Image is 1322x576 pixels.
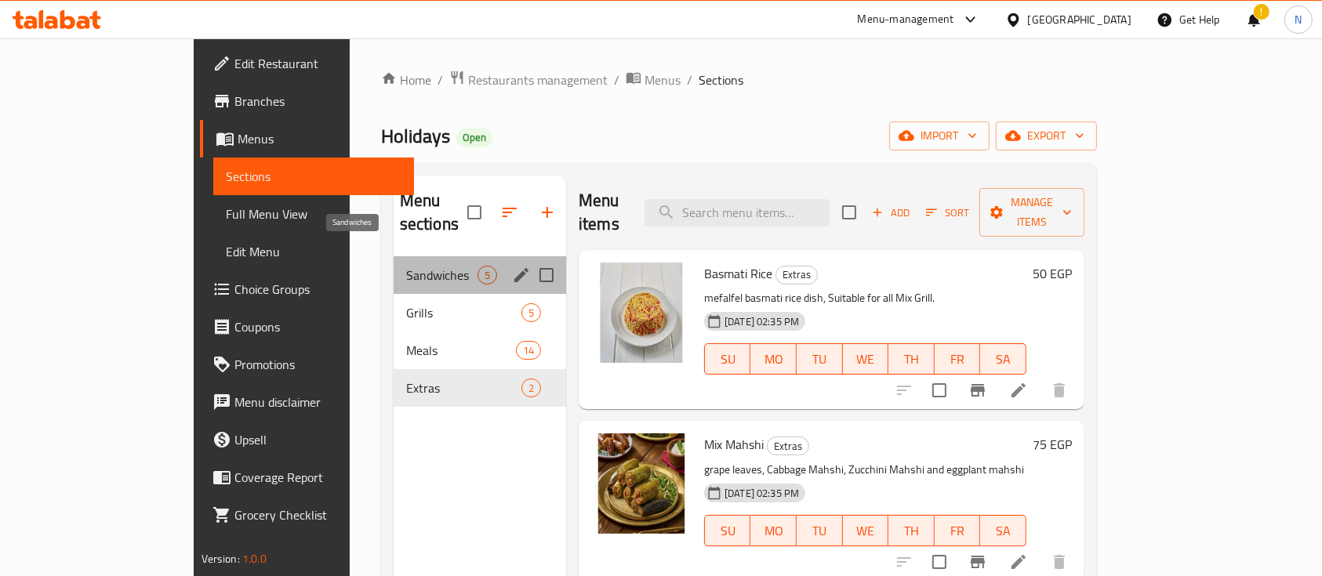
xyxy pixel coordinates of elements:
img: Basmati Rice [591,263,692,363]
h2: Menu items [579,189,626,236]
span: Basmati Rice [704,262,772,285]
li: / [438,71,443,89]
div: Grills5 [394,294,566,331]
span: Grocery Checklist [234,505,402,524]
button: TH [888,515,935,546]
a: Edit menu item [1009,381,1028,400]
button: FR [935,515,981,546]
span: Open [456,131,492,144]
div: Sandwiches5edit [394,256,566,294]
li: / [687,71,692,89]
span: SA [986,520,1020,542]
span: Sandwiches [406,266,478,284]
button: export [996,121,1097,150]
span: Sort [926,204,969,222]
span: Choice Groups [234,280,402,299]
a: Menus [200,120,415,158]
span: Select all sections [458,196,491,229]
nav: Menu sections [394,250,566,413]
span: Extras [406,379,521,397]
button: MO [750,515,797,546]
span: export [1008,126,1084,146]
span: FR [941,520,975,542]
a: Coupons [200,308,415,346]
span: TU [803,348,837,371]
span: Coupons [234,317,402,336]
p: mefalfel basmati rice dish, Suitable for all Mix Grill. [704,288,1026,308]
div: items [516,341,541,360]
span: SA [986,348,1020,371]
span: [DATE] 02:35 PM [718,486,805,501]
h6: 75 EGP [1033,433,1072,455]
span: Sections [699,71,743,89]
span: Meals [406,341,516,360]
span: Extras [776,266,817,284]
a: Sections [213,158,415,195]
div: items [521,303,541,322]
a: Restaurants management [449,70,608,90]
span: WE [849,520,883,542]
button: TH [888,343,935,375]
span: Select to update [923,374,956,407]
a: Choice Groups [200,270,415,308]
a: Grocery Checklist [200,496,415,534]
span: Edit Menu [226,242,402,261]
a: Menu disclaimer [200,383,415,421]
button: Add section [528,194,566,231]
span: FR [941,348,975,371]
span: TH [895,520,928,542]
nav: breadcrumb [381,70,1097,90]
div: Extras [775,266,818,284]
span: TU [803,520,837,542]
span: Select section [833,196,866,229]
div: Extras [767,437,809,455]
button: FR [935,343,981,375]
span: Upsell [234,430,402,449]
li: / [614,71,619,89]
button: SU [704,515,750,546]
span: Manage items [992,193,1072,232]
span: Add [870,204,912,222]
h6: 50 EGP [1033,263,1072,284]
div: Menu-management [858,10,954,29]
button: Branch-specific-item [959,371,997,409]
span: 1.0.0 [243,549,267,569]
button: Sort [922,201,973,225]
h2: Menu sections [400,189,467,236]
span: Edit Restaurant [234,54,402,73]
div: Open [456,129,492,147]
button: TU [797,343,843,375]
span: [DATE] 02:35 PM [718,314,805,329]
a: Edit Restaurant [200,45,415,82]
button: Manage items [979,188,1084,237]
img: Mix Mahshi [591,433,692,534]
span: Add item [866,201,916,225]
span: Extras [768,437,808,455]
span: Version: [202,549,240,569]
span: Sections [226,167,402,186]
span: Holidays [381,118,450,154]
span: Promotions [234,355,402,374]
span: Branches [234,92,402,110]
span: Coverage Report [234,468,402,487]
button: SA [980,343,1026,375]
a: Edit menu item [1009,552,1028,571]
button: Add [866,201,916,225]
button: edit [510,263,533,287]
span: Restaurants management [468,71,608,89]
span: WE [849,348,883,371]
a: Promotions [200,346,415,383]
span: SU [711,520,744,542]
span: Menus [238,129,402,148]
button: delete [1041,371,1078,409]
span: Mix Mahshi [704,433,764,456]
span: N [1295,11,1302,28]
div: items [478,266,497,284]
span: TH [895,348,928,371]
span: Full Menu View [226,205,402,223]
p: grape leaves, Cabbage Mahshi, Zucchini Mahshi and eggplant mahshi [704,460,1026,480]
span: 5 [522,306,540,321]
span: 5 [478,268,496,283]
span: MO [757,520,790,542]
